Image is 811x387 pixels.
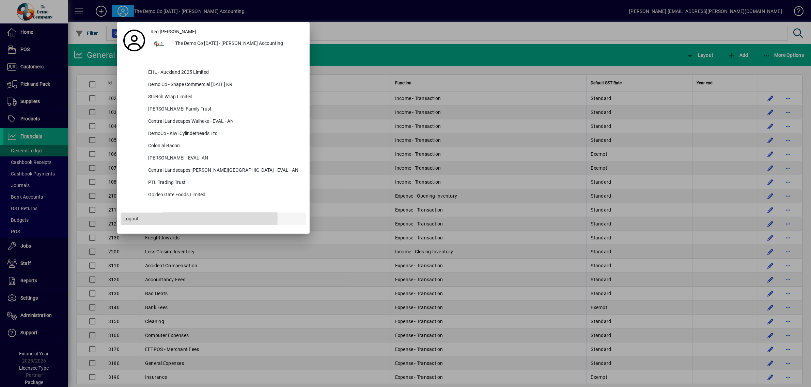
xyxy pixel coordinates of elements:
div: Stretch Wrap Limited [143,91,306,103]
button: Logout [121,213,306,225]
div: DemoCo - Kiwi Cylinderheads Ltd [143,128,306,140]
span: Reg [PERSON_NAME] [151,28,196,35]
a: Profile [121,34,148,47]
button: EHL - Auckland 2025 Limited [121,67,306,79]
div: [PERSON_NAME] - EVAL -AN [143,152,306,165]
div: EHL - Auckland 2025 Limited [143,67,306,79]
div: Golden Gate Foods Limited [143,189,306,201]
span: Logout [123,215,139,222]
button: Golden Gate Foods Limited [121,189,306,201]
div: PTL Trading Trust [143,177,306,189]
a: Reg [PERSON_NAME] [148,26,306,38]
div: The Demo Co [DATE] - [PERSON_NAME] Accounting [170,38,306,50]
button: [PERSON_NAME] Family Trust [121,103,306,116]
div: [PERSON_NAME] Family Trust [143,103,306,116]
button: DemoCo - Kiwi Cylinderheads Ltd [121,128,306,140]
button: Demo Co - Shape Commercial [DATE] KR [121,79,306,91]
button: [PERSON_NAME] - EVAL -AN [121,152,306,165]
div: Demo Co - Shape Commercial [DATE] KR [143,79,306,91]
div: Central Landscapes Waiheke - EVAL - AN [143,116,306,128]
button: Central Landscapes Waiheke - EVAL - AN [121,116,306,128]
button: The Demo Co [DATE] - [PERSON_NAME] Accounting [148,38,306,50]
div: Colonial Bacon [143,140,306,152]
button: PTL Trading Trust [121,177,306,189]
div: Central Landscapes [PERSON_NAME][GEOGRAPHIC_DATA] - EVAL - AN [143,165,306,177]
button: Stretch Wrap Limited [121,91,306,103]
button: Central Landscapes [PERSON_NAME][GEOGRAPHIC_DATA] - EVAL - AN [121,165,306,177]
button: Colonial Bacon [121,140,306,152]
